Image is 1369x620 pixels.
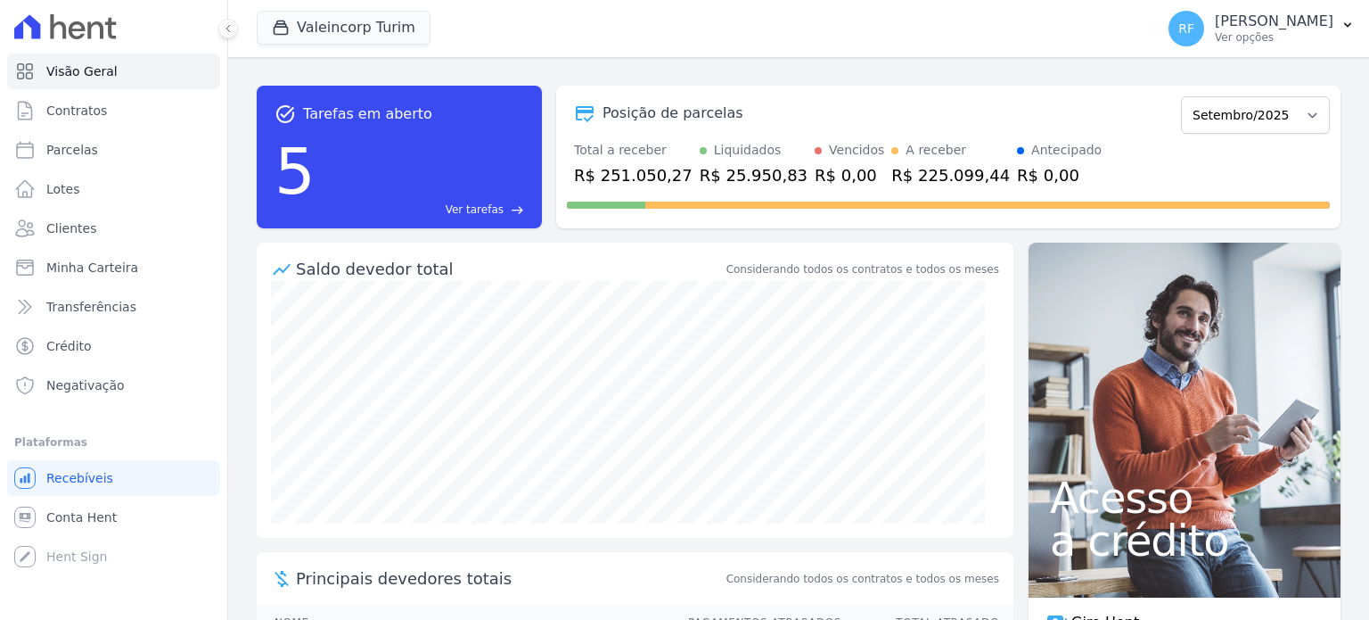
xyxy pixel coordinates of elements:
a: Conta Hent [7,500,220,535]
a: Visão Geral [7,54,220,89]
div: R$ 0,00 [815,163,884,187]
span: Minha Carteira [46,259,138,277]
div: Vencidos [829,141,884,160]
div: Saldo devedor total [296,257,723,281]
span: Visão Geral [46,62,118,80]
span: east [511,203,524,217]
span: Contratos [46,102,107,120]
div: R$ 251.050,27 [574,163,693,187]
div: 5 [275,125,316,218]
span: Clientes [46,219,96,237]
div: Plataformas [14,432,213,453]
span: Crédito [46,337,92,355]
a: Minha Carteira [7,250,220,285]
div: A receber [906,141,966,160]
a: Ver tarefas east [323,202,524,218]
span: Considerando todos os contratos e todos os meses [726,571,999,587]
a: Transferências [7,289,220,325]
div: Considerando todos os contratos e todos os meses [726,261,999,277]
span: a crédito [1050,519,1319,562]
div: Antecipado [1031,141,1102,160]
span: Ver tarefas [446,202,504,218]
p: [PERSON_NAME] [1215,12,1333,30]
span: RF [1178,22,1194,35]
span: Principais devedores totais [296,566,723,591]
div: Liquidados [714,141,782,160]
p: Ver opções [1215,30,1333,45]
div: Posição de parcelas [603,103,743,124]
a: Negativação [7,368,220,403]
a: Crédito [7,328,220,364]
a: Contratos [7,93,220,128]
span: task_alt [275,103,296,125]
span: Tarefas em aberto [303,103,432,125]
a: Lotes [7,171,220,207]
div: R$ 225.099,44 [891,163,1010,187]
span: Conta Hent [46,508,117,526]
span: Lotes [46,180,80,198]
span: Transferências [46,298,136,316]
div: R$ 0,00 [1017,163,1102,187]
a: Parcelas [7,132,220,168]
span: Acesso [1050,476,1319,519]
button: Valeincorp Turim [257,11,430,45]
span: Parcelas [46,141,98,159]
a: Recebíveis [7,460,220,496]
span: Negativação [46,376,125,394]
div: R$ 25.950,83 [700,163,807,187]
a: Clientes [7,211,220,246]
div: Total a receber [574,141,693,160]
button: RF [PERSON_NAME] Ver opções [1154,4,1369,54]
span: Recebíveis [46,469,113,487]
